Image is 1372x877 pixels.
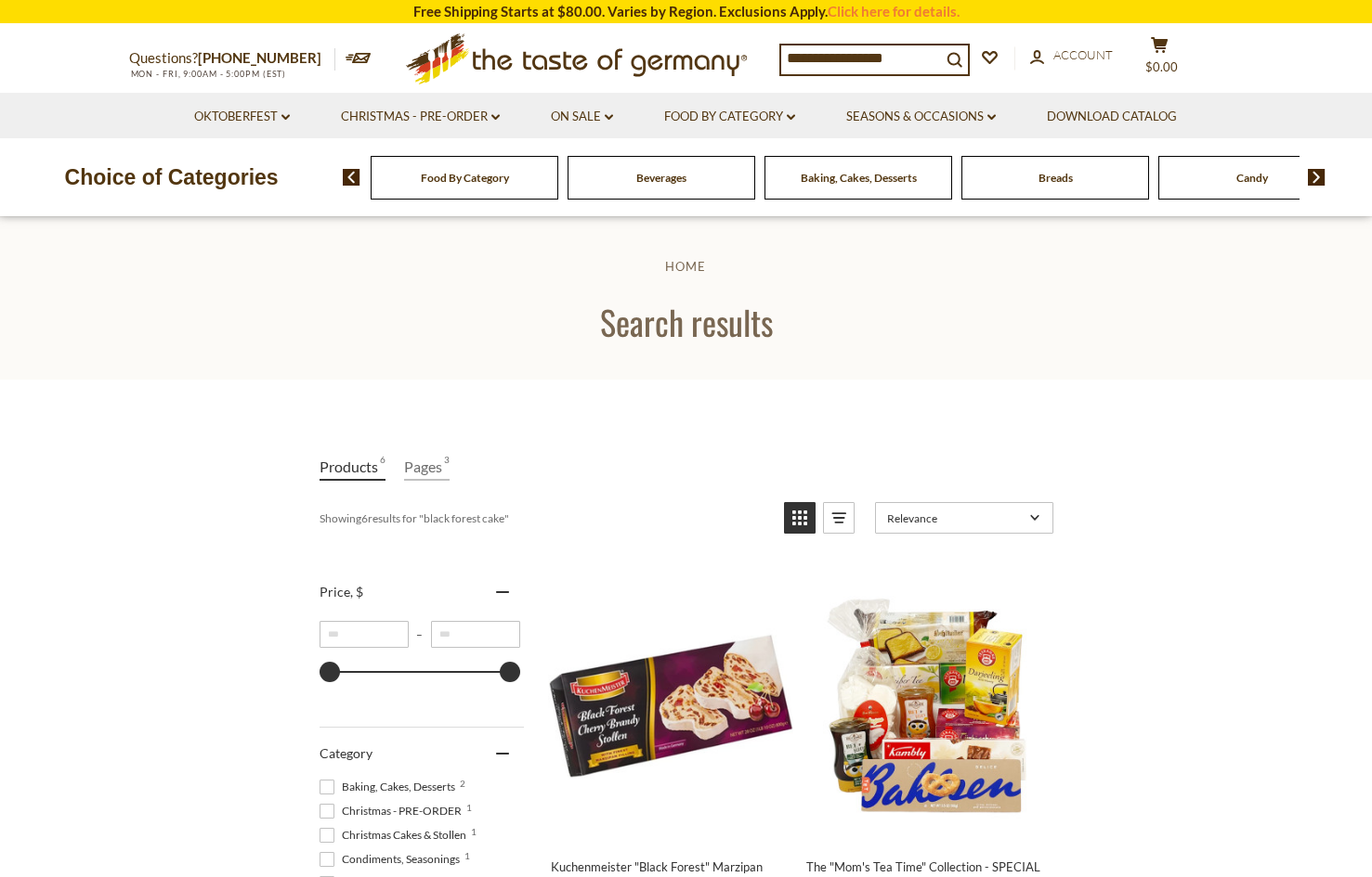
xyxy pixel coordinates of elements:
[320,584,363,600] span: Price
[320,803,467,819] span: Christmas - PRE-ORDER
[444,454,450,479] span: 3
[801,171,917,185] a: Baking, Cakes, Desserts
[341,107,500,127] a: Christmas - PRE-ORDER
[343,169,360,186] img: previous arrow
[1308,169,1326,186] img: next arrow
[1030,45,1113,66] a: Account
[875,502,1053,534] a: Sort options
[1132,36,1188,83] button: $0.00
[431,621,520,648] input: Maximum value
[823,502,855,534] a: View list mode
[129,46,335,71] p: Questions?
[198,49,321,66] a: [PHONE_NUMBER]
[665,259,706,274] a: Home
[846,107,996,127] a: Seasons & Occasions
[1236,171,1268,185] a: Candy
[404,454,450,481] a: View Pages Tab
[548,583,794,829] img: Kuchenmeister "Black Forest" Marzipan Cherry Stollen with Cherry Brandy in Gift Box 28 oz
[194,107,290,127] a: Oktoberfest
[129,69,287,79] span: MON - FRI, 9:00AM - 5:00PM (EST)
[551,107,613,127] a: On Sale
[464,851,470,860] span: 1
[320,851,465,868] span: Condiments, Seasonings
[804,583,1050,829] img: Mom's Tea Time Collection
[350,584,363,600] span: , $
[380,454,385,479] span: 6
[320,502,770,534] div: Showing results for " "
[361,511,368,525] b: 6
[471,827,477,836] span: 1
[320,621,409,648] input: Minimum value
[1053,47,1113,62] span: Account
[828,3,960,19] a: Click here for details.
[320,827,472,844] span: Christmas Cakes & Stollen
[320,454,385,481] a: View Products Tab
[1047,107,1177,127] a: Download Catalog
[58,301,1314,342] h1: Search results
[887,511,1024,525] span: Relevance
[320,779,461,795] span: Baking, Cakes, Desserts
[1039,171,1073,185] a: Breads
[320,745,372,761] span: Category
[421,171,509,185] a: Food By Category
[460,779,465,788] span: 2
[409,627,431,641] span: –
[784,502,816,534] a: View grid mode
[466,803,472,812] span: 1
[636,171,686,185] a: Beverages
[664,107,795,127] a: Food By Category
[1145,59,1178,74] span: $0.00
